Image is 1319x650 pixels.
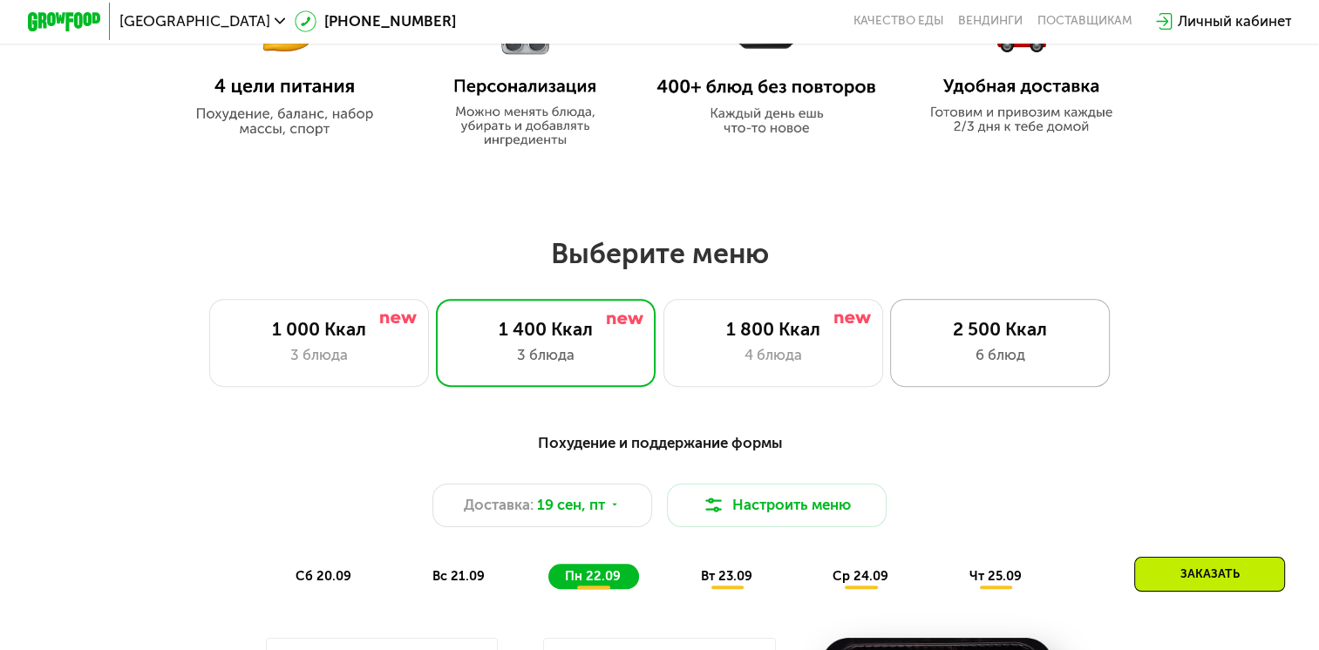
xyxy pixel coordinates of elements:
span: сб 20.09 [296,568,351,584]
span: вт 23.09 [701,568,752,584]
span: Доставка: [464,494,534,516]
a: Качество еды [853,14,943,29]
span: чт 25.09 [969,568,1021,584]
div: поставщикам [1037,14,1132,29]
div: 1 800 Ккал [683,318,864,340]
div: 3 блюда [455,344,636,366]
div: 1 400 Ккал [455,318,636,340]
div: 6 блюд [909,344,1091,366]
a: Вендинги [958,14,1023,29]
span: [GEOGRAPHIC_DATA] [119,14,270,29]
div: Заказать [1134,557,1285,592]
span: вс 21.09 [432,568,485,584]
span: пн 22.09 [565,568,621,584]
span: ср 24.09 [833,568,888,584]
div: 1 000 Ккал [228,318,410,340]
a: [PHONE_NUMBER] [295,10,456,32]
div: 2 500 Ккал [909,318,1091,340]
div: 3 блюда [228,344,410,366]
div: Личный кабинет [1177,10,1291,32]
button: Настроить меню [667,484,887,527]
div: Похудение и поддержание формы [117,431,1201,454]
div: 4 блюда [683,344,864,366]
span: 19 сен, пт [537,494,605,516]
h2: Выберите меню [58,236,1261,271]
